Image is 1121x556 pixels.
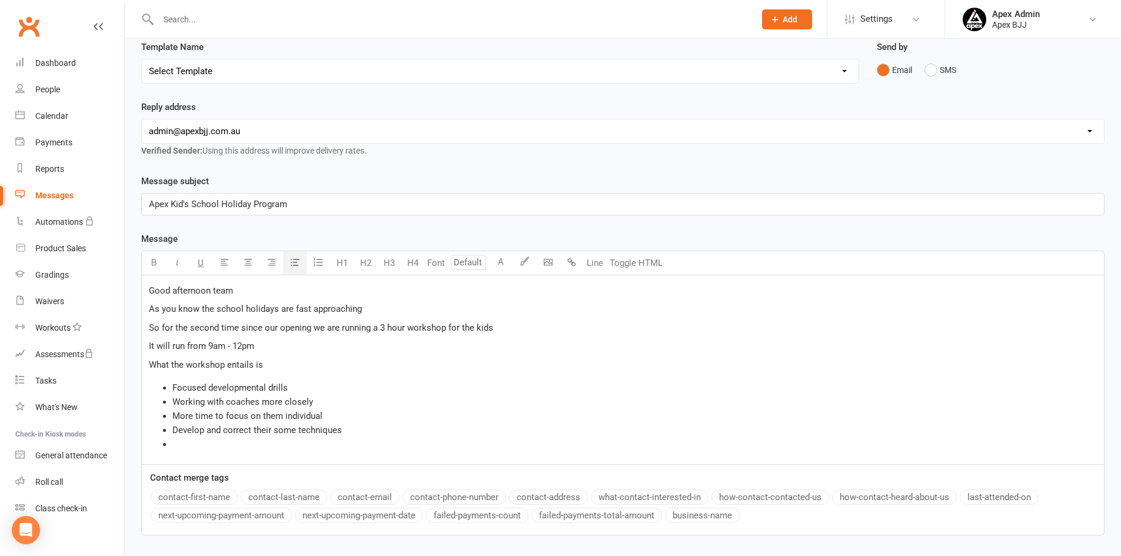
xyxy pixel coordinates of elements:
[591,490,708,505] button: what-contact-interested-in
[172,425,342,435] span: Develop and correct their some techniques
[403,490,506,505] button: contact-phone-number
[149,304,362,314] span: As you know the school holidays are fast approaching
[295,508,423,523] button: next-upcoming-payment-date
[35,504,87,513] div: Class check-in
[141,40,204,54] label: Template Name
[141,174,209,188] label: Message subject
[35,451,107,460] div: General attendance
[35,270,69,279] div: Gradings
[35,349,94,359] div: Assessments
[665,508,740,523] button: business-name
[489,251,513,275] button: A
[241,490,327,505] button: contact-last-name
[198,258,204,268] span: U
[330,251,354,275] button: H1
[354,251,377,275] button: H2
[451,255,486,270] input: Default
[149,341,254,351] span: It will run from 9am - 12pm
[877,59,912,81] button: Email
[924,59,956,81] button: SMS
[15,315,124,341] a: Workouts
[35,191,74,200] div: Messages
[172,382,288,393] span: Focused developmental drills
[15,495,124,522] a: Class kiosk mode
[711,490,829,505] button: how-contact-contacted-us
[35,402,78,412] div: What's New
[14,12,44,41] a: Clubworx
[15,182,124,209] a: Messages
[832,490,957,505] button: how-contact-heard-about-us
[426,508,528,523] button: failed-payments-count
[15,262,124,288] a: Gradings
[424,251,448,275] button: Font
[35,477,63,487] div: Roll call
[877,40,907,54] label: Send by
[12,516,40,544] div: Open Intercom Messenger
[992,9,1040,19] div: Apex Admin
[35,58,76,68] div: Dashboard
[189,251,212,275] button: U
[15,442,124,469] a: General attendance kiosk mode
[172,411,322,421] span: More time to focus on them individual
[330,490,400,505] button: contact-email
[149,359,263,370] span: What the workshop entails is
[15,209,124,235] a: Automations
[960,490,1039,505] button: last-attended-on
[35,217,83,227] div: Automations
[35,138,72,147] div: Payments
[35,323,71,332] div: Workouts
[860,6,893,32] span: Settings
[15,156,124,182] a: Reports
[783,15,797,24] span: Add
[607,251,666,275] button: Toggle HTML
[149,199,287,209] span: Apex Kid's School Holiday Program
[141,100,196,114] label: Reply address
[15,129,124,156] a: Payments
[35,85,60,94] div: People
[151,508,292,523] button: next-upcoming-payment-amount
[151,490,238,505] button: contact-first-name
[15,103,124,129] a: Calendar
[377,251,401,275] button: H3
[35,376,56,385] div: Tasks
[583,251,607,275] button: Line
[172,397,313,407] span: Working with coaches more closely
[15,394,124,421] a: What's New
[15,50,124,76] a: Dashboard
[15,368,124,394] a: Tasks
[149,322,493,333] span: So for the second time since our opening we are running a 3 hour workshop for the kids
[155,11,747,28] input: Search...
[141,146,367,155] span: Using this address will improve delivery rates.
[531,508,662,523] button: failed-payments-total-amount
[15,235,124,262] a: Product Sales
[992,19,1040,30] div: Apex BJJ
[149,285,233,296] span: Good afternoon team
[35,244,86,253] div: Product Sales
[15,469,124,495] a: Roll call
[141,146,202,155] strong: Verified Sender:
[150,471,229,485] label: Contact merge tags
[762,9,812,29] button: Add
[15,341,124,368] a: Assessments
[15,76,124,103] a: People
[35,297,64,306] div: Waivers
[141,232,178,246] label: Message
[963,8,986,31] img: thumb_image1745496852.png
[35,164,64,174] div: Reports
[401,251,424,275] button: H4
[15,288,124,315] a: Waivers
[35,111,68,121] div: Calendar
[509,490,588,505] button: contact-address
